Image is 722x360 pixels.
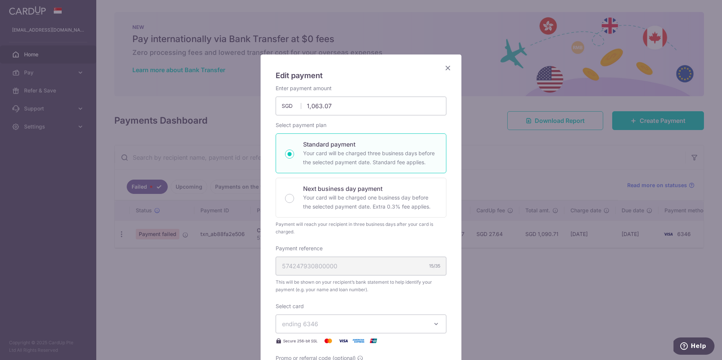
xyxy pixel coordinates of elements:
span: SGD [282,102,301,110]
p: Your card will be charged three business days before the selected payment date. Standard fee appl... [303,149,437,167]
label: Select payment plan [276,121,326,129]
p: Your card will be charged one business day before the selected payment date. Extra 0.3% fee applies. [303,193,437,211]
label: Payment reference [276,245,323,252]
p: Next business day payment [303,184,437,193]
label: Select card [276,303,304,310]
p: Standard payment [303,140,437,149]
img: American Express [351,336,366,345]
span: This will be shown on your recipient’s bank statement to help identify your payment (e.g. your na... [276,278,446,293]
h5: Edit payment [276,70,446,82]
img: Visa [336,336,351,345]
span: ending 6346 [282,320,318,328]
div: Payment will reach your recipient in three business days after your card is charged. [276,221,446,236]
iframe: Opens a widget where you can find more information [673,337,714,356]
input: 0.00 [276,97,446,115]
button: ending 6346 [276,315,446,333]
img: UnionPay [366,336,381,345]
div: 15/35 [429,262,440,270]
button: Close [443,64,452,73]
img: Mastercard [321,336,336,345]
label: Enter payment amount [276,85,332,92]
span: Secure 256-bit SSL [283,338,318,344]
